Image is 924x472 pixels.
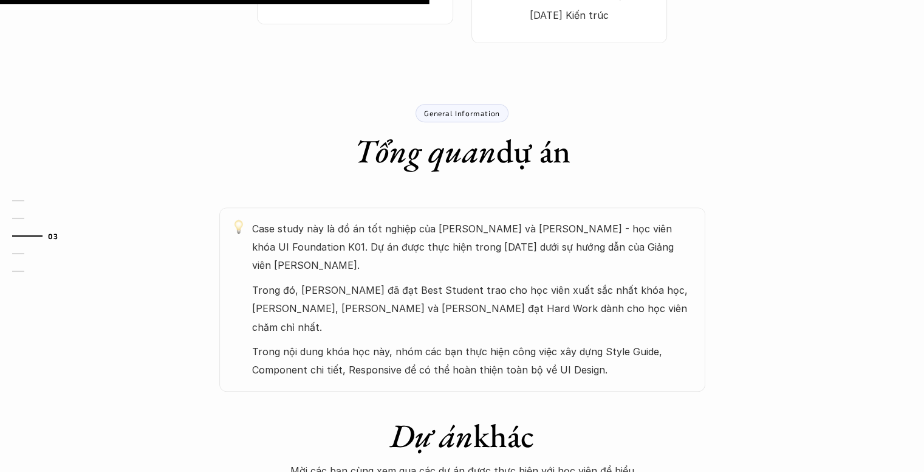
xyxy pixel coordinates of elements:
h1: dự án [354,131,570,171]
p: Case study này là đồ án tốt nghiệp của [PERSON_NAME] và [PERSON_NAME] - học viên khóa UI Foundati... [252,220,693,275]
h1: khác [250,416,675,456]
strong: 03 [48,232,58,240]
a: 03 [12,229,70,243]
p: Trong đó, [PERSON_NAME] đã đạt Best Student trao cho học viên xuất sắc nhất khóa học, [PERSON_NAM... [252,281,693,336]
p: Trong nội dung khóa học này, nhóm các bạn thực hiện công việc xây dựng Style Guide, Component chi... [252,342,693,380]
p: [DATE] Kiến trúc [484,6,655,24]
em: Dự án [390,414,473,457]
p: General Information [424,109,499,117]
em: Tổng quan [354,130,496,172]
